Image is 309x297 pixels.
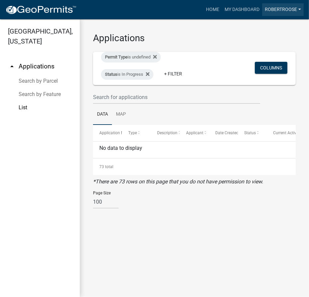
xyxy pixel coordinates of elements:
[122,125,151,141] datatable-header-cell: Type
[93,125,122,141] datatable-header-cell: Application Number
[180,125,209,141] datatable-header-cell: Applicant
[93,178,263,185] i: *There are 73 rows on this page that you do not have permission to view.
[255,62,287,74] button: Columns
[215,131,239,135] span: Date Created
[93,104,112,125] a: Data
[93,90,260,104] input: Search for applications
[93,158,296,175] div: 73 total
[151,125,180,141] datatable-header-cell: Description
[112,104,130,125] a: Map
[101,69,154,80] div: is In Progress
[244,131,256,135] span: Status
[186,131,204,135] span: Applicant
[157,131,177,135] span: Description
[238,125,267,141] datatable-header-cell: Status
[99,131,136,135] span: Application Number
[203,3,222,16] a: Home
[105,72,117,77] span: Status
[93,142,296,158] div: No data to display
[222,3,262,16] a: My Dashboard
[101,52,161,62] div: is undefined
[209,125,238,141] datatable-header-cell: Date Created
[267,125,296,141] datatable-header-cell: Current Activity
[93,33,296,44] h3: Applications
[262,3,304,16] a: robertroose
[128,131,137,135] span: Type
[159,68,187,80] a: + Filter
[105,54,128,59] span: Permit Type
[273,131,301,135] span: Current Activity
[8,62,16,70] i: arrow_drop_up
